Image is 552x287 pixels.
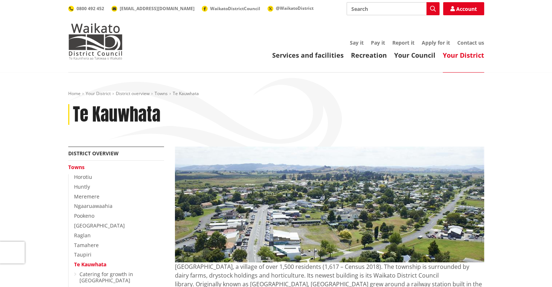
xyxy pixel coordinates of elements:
a: Report it [392,39,414,46]
iframe: Messenger Launcher [519,257,545,283]
img: Te Kauwhata town [175,147,484,262]
nav: breadcrumb [68,91,484,97]
h1: Te Kauwhata [73,104,160,125]
input: Search input [347,2,439,15]
a: [EMAIL_ADDRESS][DOMAIN_NAME] [111,5,195,12]
a: Pookeno [74,212,94,219]
a: District overview [68,150,119,157]
span: [EMAIL_ADDRESS][DOMAIN_NAME] [120,5,195,12]
a: Pay it [371,39,385,46]
a: WaikatoDistrictCouncil [202,5,260,12]
a: Meremere [74,193,99,200]
a: Your Council [394,51,436,60]
a: District overview [116,90,150,97]
span: WaikatoDistrictCouncil [210,5,260,12]
a: Catering for growth in [GEOGRAPHIC_DATA] [79,271,133,284]
a: Contact us [457,39,484,46]
a: Ngaaruawaahia [74,202,113,209]
img: Waikato District Council - Te Kaunihera aa Takiwaa o Waikato [68,23,123,60]
a: [GEOGRAPHIC_DATA] [74,222,125,229]
a: Account [443,2,484,15]
a: Te Kauwhata [74,261,106,268]
span: 0800 492 452 [77,5,104,12]
a: Your District [86,90,111,97]
a: 0800 492 452 [68,5,104,12]
a: Huntly [74,183,90,190]
a: Apply for it [422,39,450,46]
a: Horotiu [74,173,92,180]
a: Home [68,90,81,97]
span: @WaikatoDistrict [276,5,314,11]
a: @WaikatoDistrict [267,5,314,11]
a: Tamahere [74,242,99,249]
a: Say it [350,39,364,46]
a: Recreation [351,51,387,60]
a: Services and facilities [272,51,344,60]
a: Raglan [74,232,91,239]
span: Te Kauwhata [173,90,199,97]
a: Taupiri [74,251,91,258]
a: Your District [443,51,484,60]
a: Towns [68,164,85,171]
a: Towns [155,90,168,97]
